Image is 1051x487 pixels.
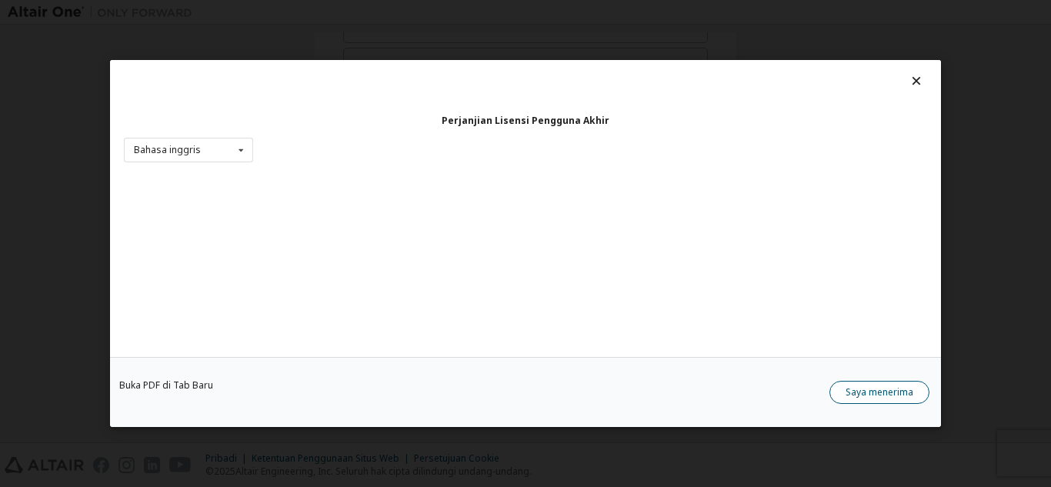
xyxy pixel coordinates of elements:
[134,143,201,156] font: Bahasa inggris
[442,114,609,127] font: Perjanjian Lisensi Pengguna Akhir
[846,385,913,399] font: Saya menerima
[829,381,929,404] button: Saya menerima
[119,379,213,392] font: Buka PDF di Tab Baru
[119,381,213,390] a: Buka PDF di Tab Baru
